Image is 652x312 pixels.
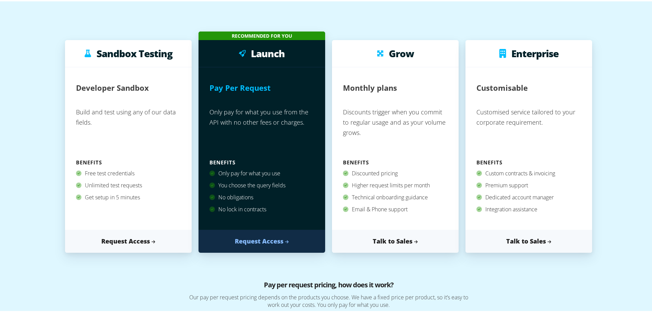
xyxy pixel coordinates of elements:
[476,166,581,178] div: Custom contracts & invoicing
[76,103,181,156] p: Build and test using any of our data fields.
[65,228,192,251] a: Request Access
[343,77,397,96] h2: Monthly plans
[209,77,271,96] h2: Pay Per Request
[343,190,448,202] div: Technical onboarding guidance
[76,77,149,96] h2: Developer Sandbox
[76,190,181,202] div: Get setup in 5 minutes
[476,77,528,96] h2: Customisable
[199,228,325,251] a: Request Access
[343,166,448,178] div: Discounted pricing
[209,202,314,214] div: No lock in contracts
[332,228,459,251] a: Talk to Sales
[199,30,325,39] div: Recommended for you
[209,166,314,178] div: Only pay for what you use
[209,103,314,156] p: Only pay for what you use from the API with no other fees or charges.
[476,202,581,214] div: Integration assistance
[140,278,517,292] h3: Pay per request pricing, how does it work?
[209,190,314,202] div: No obligations
[76,178,181,190] div: Unlimited test requests
[209,178,314,190] div: You choose the query fields
[343,178,448,190] div: Higher request limits per month
[343,103,448,156] p: Discounts trigger when you commit to regular usage and as your volume grows.
[476,190,581,202] div: Dedicated account manager
[476,103,581,156] p: Customised service tailored to your corporate requirement.
[389,47,414,57] h3: Grow
[76,166,181,178] div: Free test credentials
[343,202,448,214] div: Email & Phone support
[476,178,581,190] div: Premium support
[97,47,172,57] h3: Sandbox Testing
[465,228,592,251] a: Talk to Sales
[251,47,285,57] h3: Launch
[511,47,559,57] h3: Enterprise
